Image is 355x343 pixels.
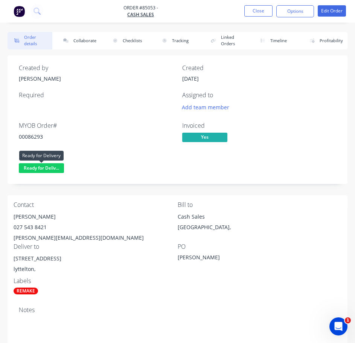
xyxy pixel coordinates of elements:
div: [PERSON_NAME]027 543 8421[PERSON_NAME][EMAIL_ADDRESS][DOMAIN_NAME] [14,211,178,243]
div: [PERSON_NAME] [178,253,272,264]
div: Invoiced [182,122,337,129]
div: Deliver to [14,243,178,250]
div: PO [178,243,342,250]
div: Assigned to [182,92,337,99]
div: [GEOGRAPHIC_DATA], [178,222,342,233]
div: 027 543 8421 [14,222,178,233]
div: Created by [19,64,173,72]
div: 00086293 [19,133,173,141]
div: REMAKE [14,288,38,294]
button: Linked Orders [204,32,249,49]
div: [PERSON_NAME][EMAIL_ADDRESS][DOMAIN_NAME] [14,233,178,243]
div: MYOB Order # [19,122,173,129]
button: Timeline [254,32,299,49]
div: Contact [14,201,178,208]
div: Labels [14,277,178,285]
span: Yes [182,133,227,142]
span: [DATE] [182,75,199,82]
button: Add team member [178,102,233,112]
div: [STREET_ADDRESS] [14,253,178,264]
button: Add team member [182,102,233,112]
div: [PERSON_NAME] [19,75,173,83]
div: Notes [19,306,336,314]
div: Status [19,153,173,160]
a: Cash Sales [123,11,158,18]
div: Ready for Delivery [19,151,64,161]
div: Bill to [178,201,342,208]
div: Created [182,64,337,72]
div: lyttelton, [14,264,178,274]
div: Cash Sales [178,211,342,222]
button: Close [244,5,273,17]
div: Required [19,92,173,99]
button: Ready for Deliv... [19,163,64,175]
div: [STREET_ADDRESS]lyttelton, [14,253,178,277]
span: Ready for Deliv... [19,163,64,173]
button: Options [276,5,314,17]
button: Tracking [155,32,200,49]
div: [PERSON_NAME] [14,211,178,222]
iframe: Intercom live chat [329,317,347,335]
button: Profitability [303,32,347,49]
img: Factory [14,6,25,17]
button: Order details [8,32,52,49]
button: Checklists [106,32,151,49]
span: Order #85053 - [123,5,158,11]
button: Collaborate [57,32,102,49]
button: Edit Order [318,5,346,17]
span: 1 [345,317,351,323]
div: Cash Sales[GEOGRAPHIC_DATA], [178,211,342,236]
